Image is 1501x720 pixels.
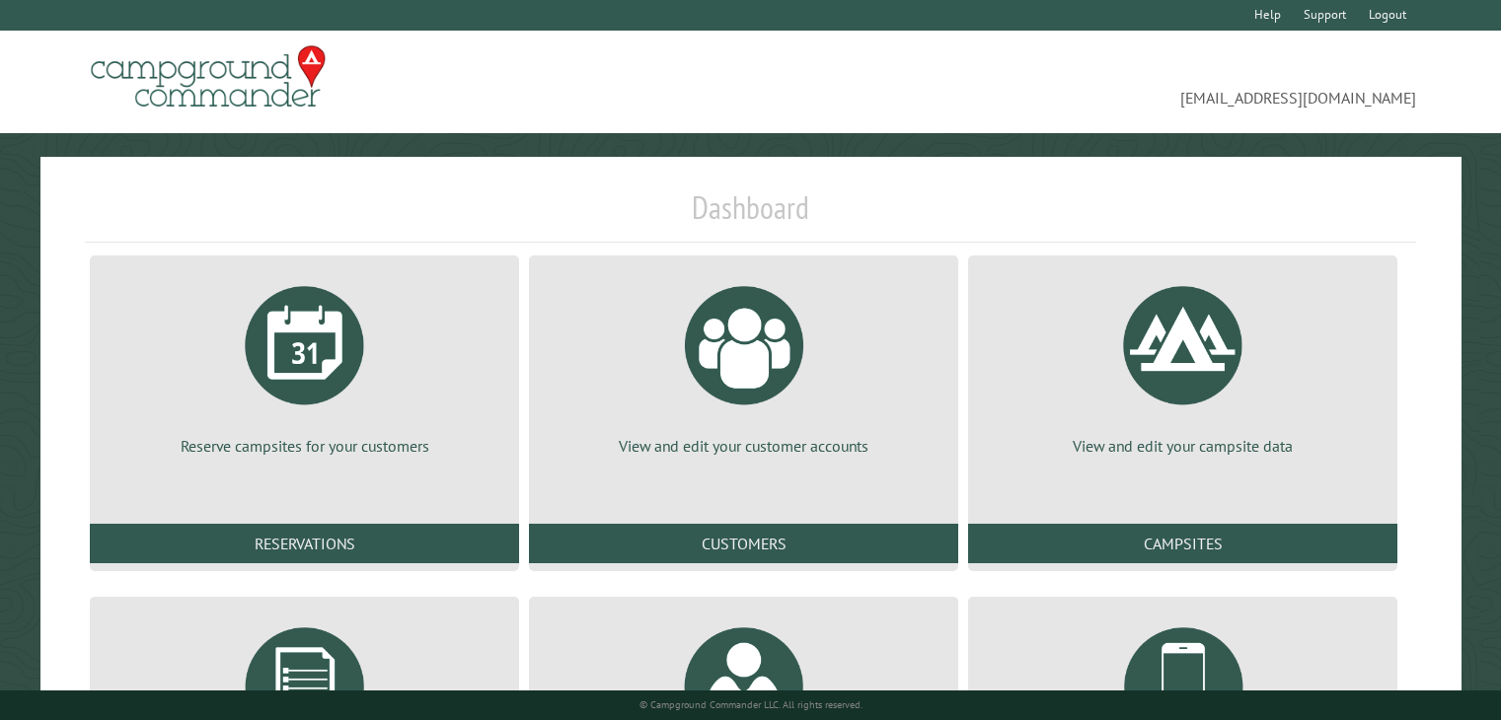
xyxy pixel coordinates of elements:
small: © Campground Commander LLC. All rights reserved. [639,698,863,711]
img: Campground Commander [85,38,332,115]
a: Customers [529,524,958,563]
a: Reservations [90,524,519,563]
span: [EMAIL_ADDRESS][DOMAIN_NAME] [751,54,1416,109]
p: View and edit your campsite data [992,435,1374,457]
a: Campsites [968,524,1397,563]
a: View and edit your customer accounts [553,271,935,457]
a: Reserve campsites for your customers [113,271,495,457]
p: Reserve campsites for your customers [113,435,495,457]
h1: Dashboard [85,188,1416,243]
a: View and edit your campsite data [992,271,1374,457]
p: View and edit your customer accounts [553,435,935,457]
